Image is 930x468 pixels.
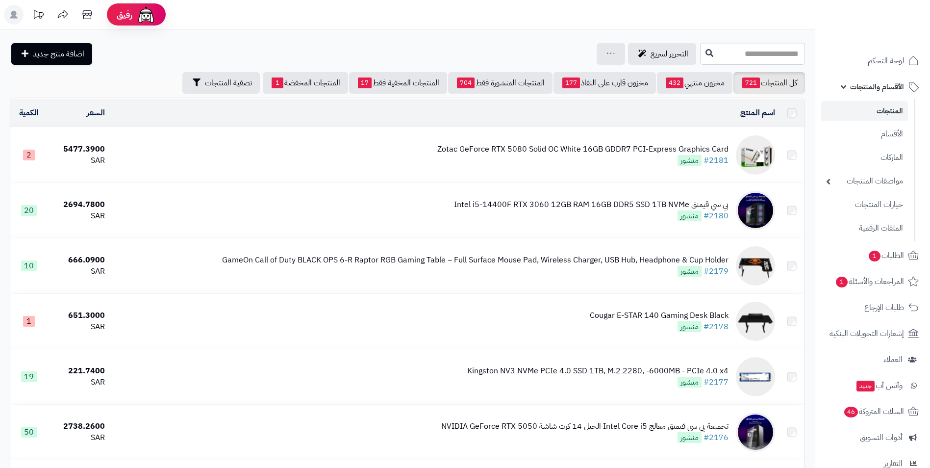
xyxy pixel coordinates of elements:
span: منشور [678,210,702,221]
a: اسم المنتج [740,107,775,119]
div: 5477.3900 [51,144,105,155]
a: طلبات الإرجاع [821,296,924,319]
img: logo-2.png [863,27,921,48]
div: Zotac GeForce RTX 5080 Solid OC White 16GB GDDR7 PCI-Express Graphics Card [437,144,729,155]
span: منشور [678,321,702,332]
span: طلبات الإرجاع [864,301,904,314]
span: 1 [272,78,283,88]
a: الطلبات1 [821,244,924,267]
span: وآتس آب [855,379,903,392]
div: تجميعة بي سي قيمنق معالج Intel Core i5 الجيل 14 كرت شاشة NVIDIA GeForce RTX 5050 [441,421,729,432]
span: 1 [23,316,35,327]
img: GameOn Call of Duty BLACK OPS 6-R Raptor RGB Gaming Table – Full Surface Mouse Pad, Wireless Char... [736,246,775,286]
span: 704 [457,78,475,88]
a: #2181 [704,155,729,166]
div: GameOn Call of Duty BLACK OPS 6-R Raptor RGB Gaming Table – Full Surface Mouse Pad, Wireless Char... [222,255,729,266]
a: المنتجات المخفضة1 [263,72,348,94]
span: منشور [678,377,702,388]
span: تصفية المنتجات [205,77,252,89]
a: تحديثات المنصة [26,5,50,27]
span: منشور [678,266,702,277]
a: #2180 [704,210,729,222]
img: ai-face.png [136,5,156,25]
a: #2178 [704,321,729,333]
a: إشعارات التحويلات البنكية [821,322,924,345]
img: تجميعة بي سي قيمنق معالج Intel Core i5 الجيل 14 كرت شاشة NVIDIA GeForce RTX 5050 [736,413,775,452]
span: 432 [666,78,683,88]
a: الأقسام [821,124,908,145]
a: وآتس آبجديد [821,374,924,397]
span: أدوات التسويق [860,431,903,444]
a: الكمية [19,107,39,119]
span: 20 [21,205,37,216]
img: Cougar E-STAR 140 Gaming Desk Black [736,302,775,341]
span: 10 [21,260,37,271]
img: بي سي قيمنق Intel i5-14400F RTX 3060 12GB RAM 16GB DDR5 SSD 1TB NVMe [736,191,775,230]
div: SAR [51,155,105,166]
span: 1 [836,277,848,287]
span: 721 [742,78,760,88]
a: خيارات المنتجات [821,194,908,215]
span: المراجعات والأسئلة [835,275,904,288]
span: اضافة منتج جديد [33,48,84,60]
a: اضافة منتج جديد [11,43,92,65]
div: 221.7400 [51,365,105,377]
button: تصفية المنتجات [182,72,260,94]
a: المنتجات المخفية فقط17 [349,72,447,94]
span: 50 [21,427,37,438]
a: الملفات الرقمية [821,218,908,239]
span: 19 [21,371,37,382]
div: Kingston NV3 NVMe PCIe 4.0 SSD 1TB, M.2 2280, -6000MB - PCIe 4.0 x4 [467,365,729,377]
span: 1 [869,251,880,261]
a: لوحة التحكم [821,49,924,73]
span: الطلبات [868,249,904,262]
a: #2176 [704,432,729,443]
span: السلات المتروكة [843,405,904,418]
span: إشعارات التحويلات البنكية [829,327,904,340]
img: Zotac GeForce RTX 5080 Solid OC White 16GB GDDR7 PCI-Express Graphics Card [736,135,775,175]
div: SAR [51,210,105,222]
a: الماركات [821,147,908,168]
div: SAR [51,377,105,388]
span: 17 [358,78,372,88]
div: 666.0900 [51,255,105,266]
span: العملاء [883,353,903,366]
a: المنتجات المنشورة فقط704 [448,72,553,94]
a: العملاء [821,348,924,371]
span: لوحة التحكم [868,54,904,68]
img: Kingston NV3 NVMe PCIe 4.0 SSD 1TB, M.2 2280, -6000MB - PCIe 4.0 x4 [736,357,775,396]
div: بي سي قيمنق Intel i5-14400F RTX 3060 12GB RAM 16GB DDR5 SSD 1TB NVMe [454,199,729,210]
a: السلات المتروكة46 [821,400,924,423]
div: SAR [51,321,105,333]
span: جديد [856,381,875,391]
a: #2177 [704,376,729,388]
div: 2694.7800 [51,199,105,210]
span: منشور [678,432,702,443]
span: 2 [23,150,35,160]
a: السعر [87,107,105,119]
div: Cougar E-STAR 140 Gaming Desk Black [590,310,729,321]
a: مواصفات المنتجات [821,171,908,192]
span: منشور [678,155,702,166]
div: 651.3000 [51,310,105,321]
a: التحرير لسريع [628,43,696,65]
a: #2179 [704,265,729,277]
span: 177 [562,78,580,88]
div: SAR [51,266,105,277]
span: الأقسام والمنتجات [850,80,904,94]
div: 2738.2600 [51,421,105,432]
a: المنتجات [821,101,908,121]
span: التحرير لسريع [651,48,688,60]
div: SAR [51,432,105,443]
a: مخزون قارب على النفاذ177 [553,72,656,94]
a: كل المنتجات721 [733,72,805,94]
a: مخزون منتهي432 [657,72,732,94]
span: رفيق [117,9,132,21]
span: 46 [844,407,858,417]
a: أدوات التسويق [821,426,924,449]
a: المراجعات والأسئلة1 [821,270,924,293]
